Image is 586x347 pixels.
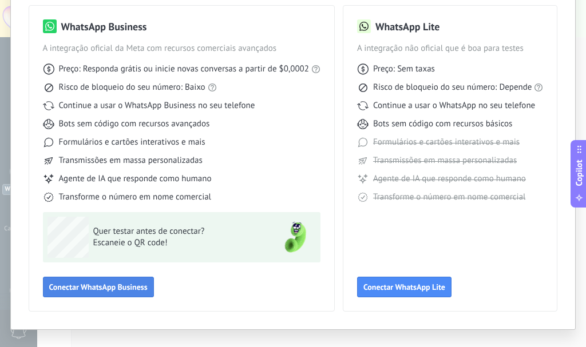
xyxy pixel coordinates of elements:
[59,118,210,130] span: Bots sem código com recursos avançados
[59,100,255,111] span: Continue a usar o WhatsApp Business no seu telefone
[59,137,205,148] span: Formulários e cartões interativos e mais
[59,63,309,75] span: Preço: Responda grátis ou inicie novas conversas a partir de $0,0002
[275,217,316,258] img: green-phone.png
[373,118,512,130] span: Bots sem código com recursos básicos
[59,82,205,93] span: Risco de bloqueio do seu número: Baixo
[373,192,525,203] span: Transforme o número em nome comercial
[43,277,154,297] button: Conectar WhatsApp Business
[373,63,435,75] span: Preço: Sem taxas
[43,43,320,54] span: A integração oficial da Meta com recursos comerciais avançados
[49,283,148,291] span: Conectar WhatsApp Business
[59,155,203,166] span: Transmissões em massa personalizadas
[373,82,532,93] span: Risco de bloqueio do seu número: Depende
[93,237,260,249] span: Escaneie o QR code!
[59,192,211,203] span: Transforme o número em nome comercial
[93,226,260,237] span: Quer testar antes de conectar?
[357,43,544,54] span: A integração não oficial que é boa para testes
[373,155,517,166] span: Transmissões em massa personalizadas
[375,19,439,34] h3: WhatsApp Lite
[373,173,526,185] span: Agente de IA que responde como humano
[373,100,535,111] span: Continue a usar o WhatsApp no seu telefone
[373,137,520,148] span: Formulários e cartões interativos e mais
[573,159,585,186] span: Copilot
[363,283,445,291] span: Conectar WhatsApp Lite
[357,277,452,297] button: Conectar WhatsApp Lite
[61,19,147,34] h3: WhatsApp Business
[59,173,212,185] span: Agente de IA que responde como humano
